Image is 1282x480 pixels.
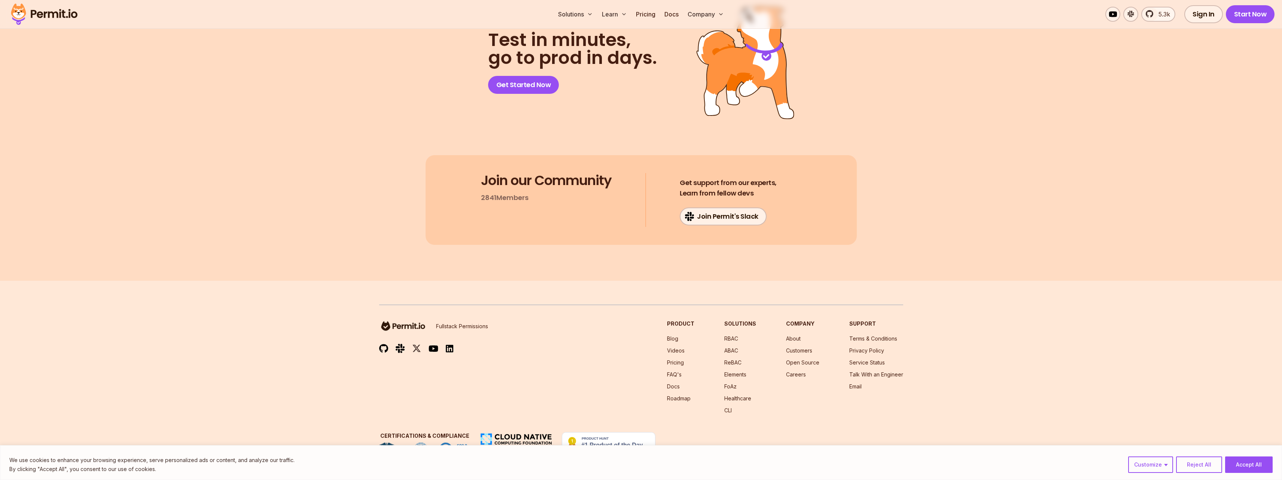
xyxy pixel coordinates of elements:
a: Sign In [1184,5,1223,23]
a: Get Started Now [488,76,559,94]
button: Accept All [1225,456,1273,473]
a: Open Source [786,359,819,366]
img: github [379,344,388,353]
img: Permit logo [7,1,81,27]
a: Careers [786,371,806,378]
a: Start Now [1226,5,1275,23]
img: linkedin [446,344,453,353]
a: CLI [724,407,732,413]
a: Pricing [633,7,658,22]
h4: Learn from fellow devs [680,178,777,199]
img: ISO [413,443,429,456]
a: Healthcare [724,395,751,401]
a: Docs [667,383,680,390]
h2: go to prod in days. [488,31,657,67]
a: Service Status [849,359,885,366]
a: FoAz [724,383,737,390]
p: 2841 Members [481,193,529,203]
span: Test in minutes, [488,31,657,49]
a: ABAC [724,347,738,354]
a: Videos [667,347,685,354]
h3: Company [786,320,819,327]
p: By clicking "Accept All", you consent to our use of cookies. [9,465,295,474]
img: slack [396,343,405,353]
a: 5.3k [1141,7,1175,22]
h3: Solutions [724,320,756,327]
a: ReBAC [724,359,742,366]
a: Email [849,383,862,390]
a: Talk With an Engineer [849,371,903,378]
a: Docs [661,7,682,22]
h3: Product [667,320,694,327]
a: Join Permit's Slack [680,207,767,225]
a: Pricing [667,359,684,366]
a: Privacy Policy [849,347,884,354]
a: Terms & Conditions [849,335,897,342]
img: logo [379,320,427,332]
p: Fullstack Permissions [436,323,488,330]
img: twitter [412,344,421,353]
button: Company [685,7,727,22]
a: FAQ's [667,371,682,378]
h3: Support [849,320,903,327]
span: 5.3k [1154,10,1170,19]
button: Solutions [555,7,596,22]
a: RBAC [724,335,738,342]
a: Blog [667,335,678,342]
button: Reject All [1176,456,1222,473]
a: About [786,335,801,342]
p: We use cookies to enhance your browsing experience, serve personalized ads or content, and analyz... [9,456,295,465]
h3: Join our Community [481,173,612,188]
img: youtube [429,344,438,353]
img: SOC [438,443,471,456]
span: Get support from our experts, [680,178,777,188]
button: Customize [1128,456,1173,473]
h3: Certifications & Compliance [379,432,471,440]
a: Roadmap [667,395,691,401]
a: Customers [786,347,812,354]
button: Learn [599,7,630,22]
a: Elements [724,371,746,378]
img: HIPAA [379,443,404,456]
img: Permit.io - Never build permissions again | Product Hunt [562,432,655,452]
